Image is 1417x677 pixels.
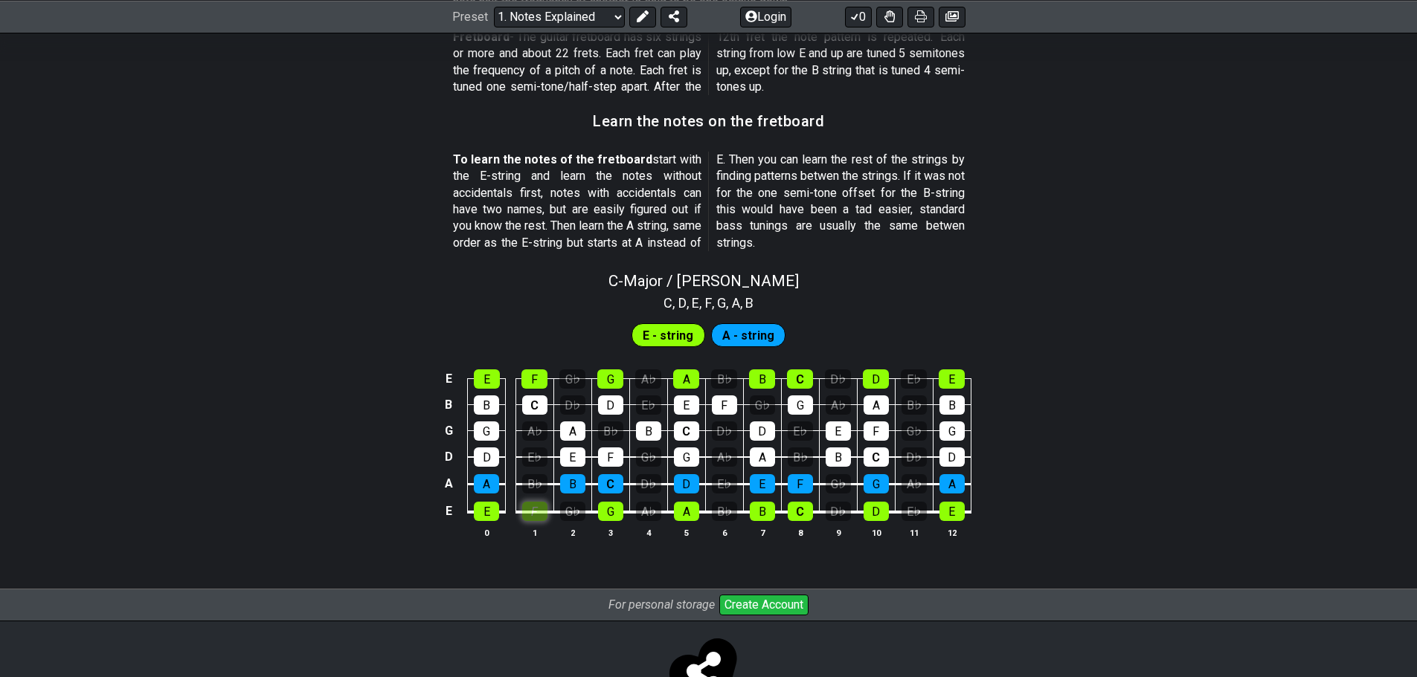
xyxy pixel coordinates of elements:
[598,421,623,441] div: B♭
[440,392,457,418] td: B
[636,421,661,441] div: B
[819,525,857,540] th: 9
[452,10,488,24] span: Preset
[864,502,889,521] div: D
[712,395,737,415] div: F
[636,502,661,521] div: A♭
[521,369,547,389] div: F
[629,6,656,27] button: Edit Preset
[494,6,625,27] select: Preset
[591,525,629,540] th: 3
[674,421,699,441] div: C
[788,421,813,441] div: E♭
[781,525,819,540] th: 8
[692,293,699,313] span: E
[440,444,457,470] td: D
[902,474,927,493] div: A♭
[440,470,457,498] td: A
[522,474,547,493] div: B♭
[712,421,737,441] div: D♭
[902,395,927,415] div: B♭
[864,395,889,415] div: A
[705,293,712,313] span: F
[560,395,585,415] div: D♭
[895,525,933,540] th: 11
[598,447,623,467] div: F
[705,525,743,540] th: 6
[750,395,775,415] div: G♭
[788,502,813,521] div: C
[750,421,775,441] div: D
[826,502,851,521] div: D♭
[474,502,499,521] div: E
[474,395,499,415] div: B
[749,369,775,389] div: B
[453,152,653,166] strong: To learn the notes of the fretboard
[857,525,895,540] th: 10
[717,293,726,313] span: G
[939,395,965,415] div: B
[515,525,553,540] th: 1
[826,474,851,493] div: G♭
[750,502,775,521] div: B
[825,369,851,389] div: D♭
[678,293,687,313] span: D
[743,525,781,540] th: 7
[750,474,775,493] div: E
[876,6,903,27] button: Toggle Dexterity for all fretkits
[939,6,965,27] button: Create image
[939,474,965,493] div: A
[939,369,965,389] div: E
[474,421,499,441] div: G
[560,474,585,493] div: B
[712,293,718,313] span: ,
[864,474,889,493] div: G
[787,369,813,389] div: C
[608,597,715,612] i: For personal storage
[712,502,737,521] div: B♭
[745,293,754,313] span: B
[597,369,623,389] div: G
[474,369,500,389] div: E
[712,447,737,467] div: A♭
[672,293,678,313] span: ,
[629,525,667,540] th: 4
[657,290,760,314] section: Scale pitch classes
[845,6,872,27] button: 0
[636,474,661,493] div: D♭
[740,6,791,27] button: Login
[559,369,585,389] div: G♭
[902,502,927,521] div: E♭
[553,525,591,540] th: 2
[788,474,813,493] div: F
[674,502,699,521] div: A
[453,29,965,96] p: - The guitar fretboard has six strings or more and about 22 frets. Each fret can play the frequen...
[674,447,699,467] div: G
[522,421,547,441] div: A♭
[593,113,824,129] h3: Learn the notes on the fretboard
[907,6,934,27] button: Print
[667,525,705,540] th: 5
[440,497,457,525] td: E
[560,447,585,467] div: E
[522,447,547,467] div: E♭
[939,447,965,467] div: D
[826,447,851,467] div: B
[902,421,927,441] div: G♭
[788,447,813,467] div: B♭
[661,6,687,27] button: Share Preset
[750,447,775,467] div: A
[453,152,965,251] p: start with the E-string and learn the notes without accidentals first, notes with accidentals can...
[468,525,506,540] th: 0
[901,369,927,389] div: E♭
[673,369,699,389] div: A
[674,474,699,493] div: D
[687,293,693,313] span: ,
[674,395,699,415] div: E
[522,502,547,521] div: F
[598,395,623,415] div: D
[560,502,585,521] div: G♭
[863,369,889,389] div: D
[719,595,809,615] button: Create Account
[740,293,746,313] span: ,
